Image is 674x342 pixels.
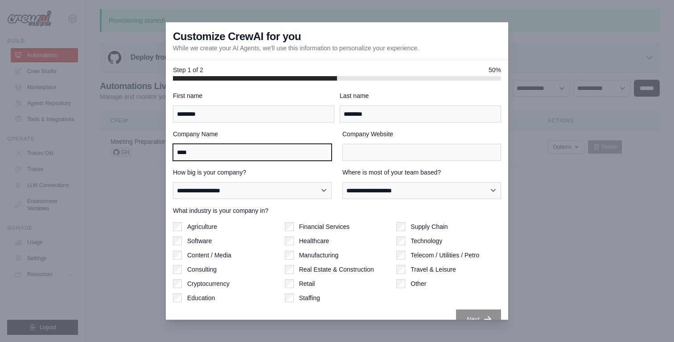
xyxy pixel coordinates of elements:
[299,222,350,231] label: Financial Services
[187,236,212,245] label: Software
[411,251,479,260] label: Telecom / Utilities / Petro
[173,29,301,44] h3: Customize CrewAI for you
[173,91,334,100] label: First name
[173,65,203,74] span: Step 1 of 2
[173,44,419,53] p: While we create your AI Agents, we'll use this information to personalize your experience.
[456,309,501,329] button: Next
[187,279,230,288] label: Cryptocurrency
[411,265,456,274] label: Travel & Leisure
[299,251,339,260] label: Manufacturing
[299,265,374,274] label: Real Estate & Construction
[299,236,329,245] label: Healthcare
[340,91,501,100] label: Last name
[187,293,215,302] label: Education
[411,236,442,245] label: Technology
[342,168,501,177] label: Where is most of your team based?
[489,65,501,74] span: 50%
[299,293,320,302] label: Staffing
[173,168,332,177] label: How big is your company?
[187,265,217,274] label: Consulting
[187,222,217,231] label: Agriculture
[187,251,231,260] label: Content / Media
[173,206,501,215] label: What industry is your company in?
[173,130,332,138] label: Company Name
[411,222,448,231] label: Supply Chain
[342,130,501,138] label: Company Website
[299,279,315,288] label: Retail
[411,279,426,288] label: Other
